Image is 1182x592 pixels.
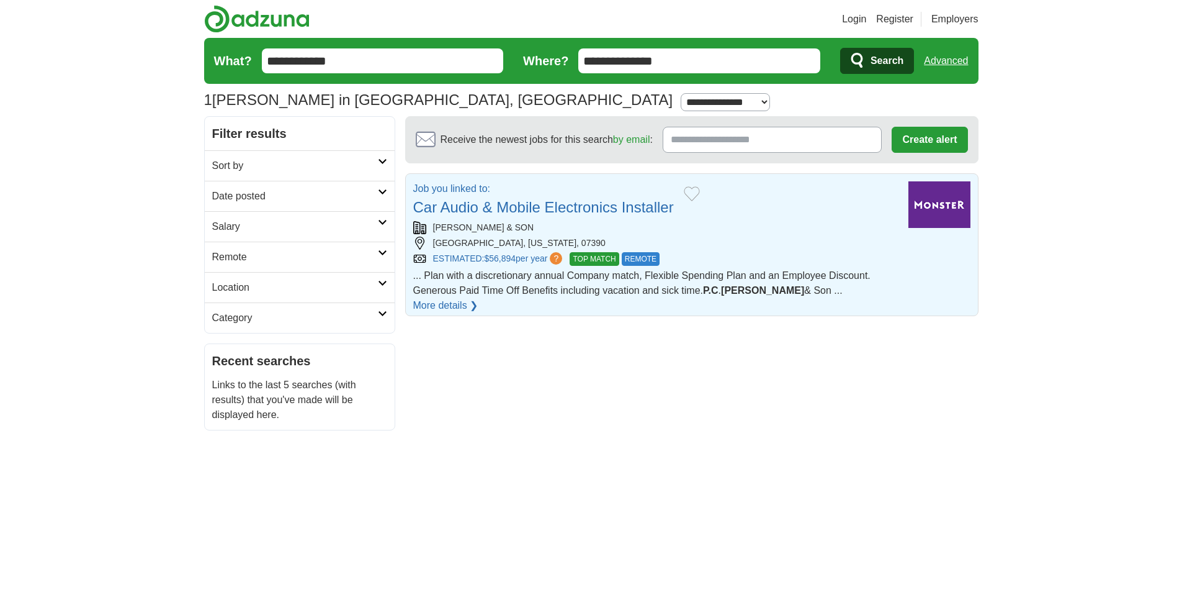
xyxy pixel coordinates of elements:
[871,48,903,73] span: Search
[214,52,252,70] label: What?
[433,252,565,266] a: ESTIMATED:$56,894per year?
[413,199,674,216] a: Car Audio & Mobile Electronics Installer
[413,181,674,196] p: Job you linked to:
[205,303,395,333] a: Category
[570,252,619,266] span: TOP MATCH
[840,48,914,74] button: Search
[205,150,395,181] a: Sort by
[212,158,378,173] h2: Sort by
[212,189,378,204] h2: Date posted
[204,5,310,33] img: Adzuna logo
[924,48,968,73] a: Advanced
[205,272,395,303] a: Location
[205,211,395,242] a: Salary
[892,127,967,153] button: Create alert
[622,252,660,266] span: REMOTE
[484,253,516,263] span: $56,894
[212,219,378,234] h2: Salary
[204,91,673,108] h1: [PERSON_NAME] in [GEOGRAPHIC_DATA], [GEOGRAPHIC_DATA]
[703,285,719,296] strong: P.C
[212,378,387,422] p: Links to the last 5 searches (with results) that you've made will be displayed here.
[441,132,653,147] span: Receive the newest jobs for this search :
[212,311,378,326] h2: Category
[205,181,395,211] a: Date posted
[205,242,395,272] a: Remote
[212,280,378,295] h2: Location
[413,237,898,250] div: [GEOGRAPHIC_DATA], [US_STATE], 07390
[523,52,568,70] label: Where?
[212,250,378,265] h2: Remote
[842,12,866,27] a: Login
[931,12,978,27] a: Employers
[684,186,700,201] button: Add to favorite jobs
[550,252,562,265] span: ?
[204,89,212,111] span: 1
[413,298,478,313] a: More details ❯
[413,270,871,296] span: ... Plan with a discretionary annual Company match, Flexible Spending Plan and an Employee Discou...
[908,181,970,228] img: Company logo
[613,134,650,145] a: by email
[413,221,898,234] div: [PERSON_NAME] & SON
[212,352,387,370] h2: Recent searches
[205,117,395,150] h2: Filter results
[721,285,804,296] strong: [PERSON_NAME]
[876,12,913,27] a: Register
